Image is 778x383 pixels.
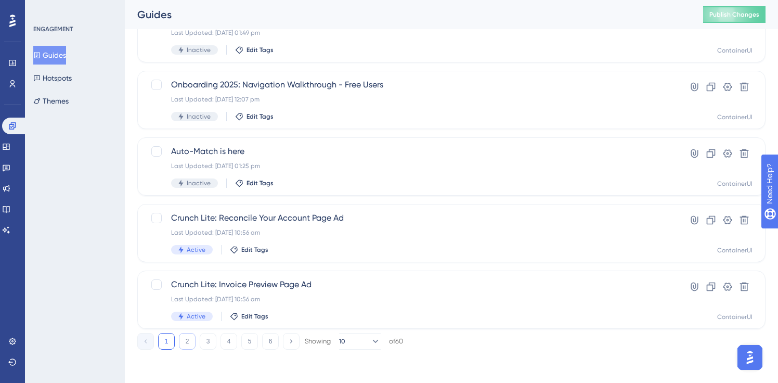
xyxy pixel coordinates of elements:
div: Showing [305,337,331,346]
div: Last Updated: [DATE] 12:07 pm [171,95,649,104]
span: Edit Tags [247,179,274,187]
button: 4 [221,333,237,350]
span: Edit Tags [241,246,268,254]
div: ContainerUI [717,113,753,121]
div: Last Updated: [DATE] 10:56 am [171,228,649,237]
span: Onboarding 2025: Navigation Walkthrough - Free Users [171,79,649,91]
span: Crunch Lite: Invoice Preview Page Ad [171,278,649,291]
iframe: UserGuiding AI Assistant Launcher [734,342,766,373]
span: Active [187,246,205,254]
button: Edit Tags [235,112,274,121]
button: Guides [33,46,66,65]
div: Last Updated: [DATE] 10:56 am [171,295,649,303]
span: 10 [339,337,345,346]
div: ContainerUI [717,313,753,321]
div: ENGAGEMENT [33,25,73,33]
span: Edit Tags [247,46,274,54]
button: 6 [262,333,279,350]
span: Publish Changes [709,10,759,19]
div: ContainerUI [717,180,753,188]
div: Guides [137,7,677,22]
button: 1 [158,333,175,350]
button: Edit Tags [235,179,274,187]
span: Auto-Match is here [171,145,649,158]
button: 5 [241,333,258,350]
button: Themes [33,92,69,110]
span: Edit Tags [241,312,268,321]
div: of 60 [389,337,403,346]
div: Last Updated: [DATE] 01:49 pm [171,29,649,37]
span: Need Help? [24,3,65,15]
span: Crunch Lite: Reconcile Your Account Page Ad [171,212,649,224]
button: 3 [200,333,216,350]
button: 2 [179,333,196,350]
button: Edit Tags [235,46,274,54]
span: Edit Tags [247,112,274,121]
span: Active [187,312,205,321]
button: Edit Tags [230,246,268,254]
span: Inactive [187,46,211,54]
button: Hotspots [33,69,72,87]
span: Inactive [187,112,211,121]
div: Last Updated: [DATE] 01:25 pm [171,162,649,170]
div: ContainerUI [717,46,753,55]
span: Inactive [187,179,211,187]
button: 10 [339,333,381,350]
button: Publish Changes [703,6,766,23]
button: Edit Tags [230,312,268,321]
div: ContainerUI [717,246,753,254]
